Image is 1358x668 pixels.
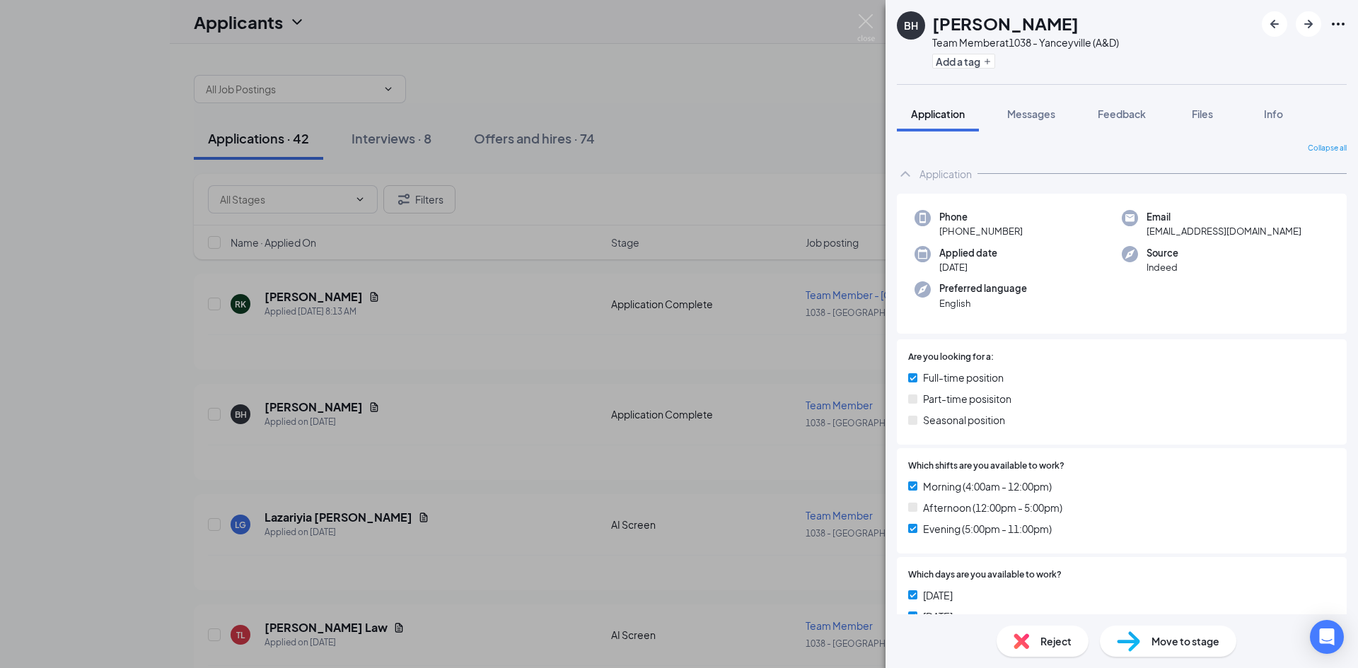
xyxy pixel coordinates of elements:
span: Part-time posisiton [923,391,1011,406]
span: [DATE] [939,260,997,274]
span: Info [1264,107,1283,120]
span: Messages [1007,107,1055,120]
svg: Ellipses [1330,16,1347,33]
svg: ChevronUp [897,165,914,182]
span: Source [1147,246,1178,260]
span: Feedback [1098,107,1146,120]
svg: ArrowRight [1300,16,1317,33]
span: Full-time position [923,370,1004,385]
svg: Plus [983,57,992,66]
span: Applied date [939,246,997,260]
span: Preferred language [939,281,1027,295]
svg: ArrowLeftNew [1266,16,1283,33]
span: Which days are you available to work? [908,568,1062,582]
div: BH [904,18,918,33]
span: [DATE] [923,587,953,603]
span: Files [1192,107,1213,120]
span: English [939,296,1027,310]
span: Indeed [1147,260,1178,274]
span: Collapse all [1308,143,1347,154]
span: Seasonal position [923,412,1005,428]
span: [EMAIL_ADDRESS][DOMAIN_NAME] [1147,224,1301,238]
span: Reject [1040,633,1072,649]
div: Application [919,167,972,181]
div: Open Intercom Messenger [1310,620,1344,654]
span: Application [911,107,965,120]
button: PlusAdd a tag [932,54,995,69]
span: Are you looking for a: [908,351,994,364]
h1: [PERSON_NAME] [932,11,1079,35]
span: Email [1147,210,1301,224]
span: Afternoon (12:00pm - 5:00pm) [923,500,1062,515]
span: Move to stage [1151,633,1219,649]
button: ArrowRight [1296,11,1321,37]
span: Evening (5:00pm - 11:00pm) [923,521,1052,537]
span: Phone [939,210,1023,224]
span: Morning (4:00am - 12:00pm) [923,479,1052,494]
span: Which shifts are you available to work? [908,459,1064,473]
span: [PHONE_NUMBER] [939,224,1023,238]
button: ArrowLeftNew [1262,11,1287,37]
div: Team Member at 1038 - Yanceyville (A&D) [932,35,1119,49]
span: [DATE] [923,609,953,624]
